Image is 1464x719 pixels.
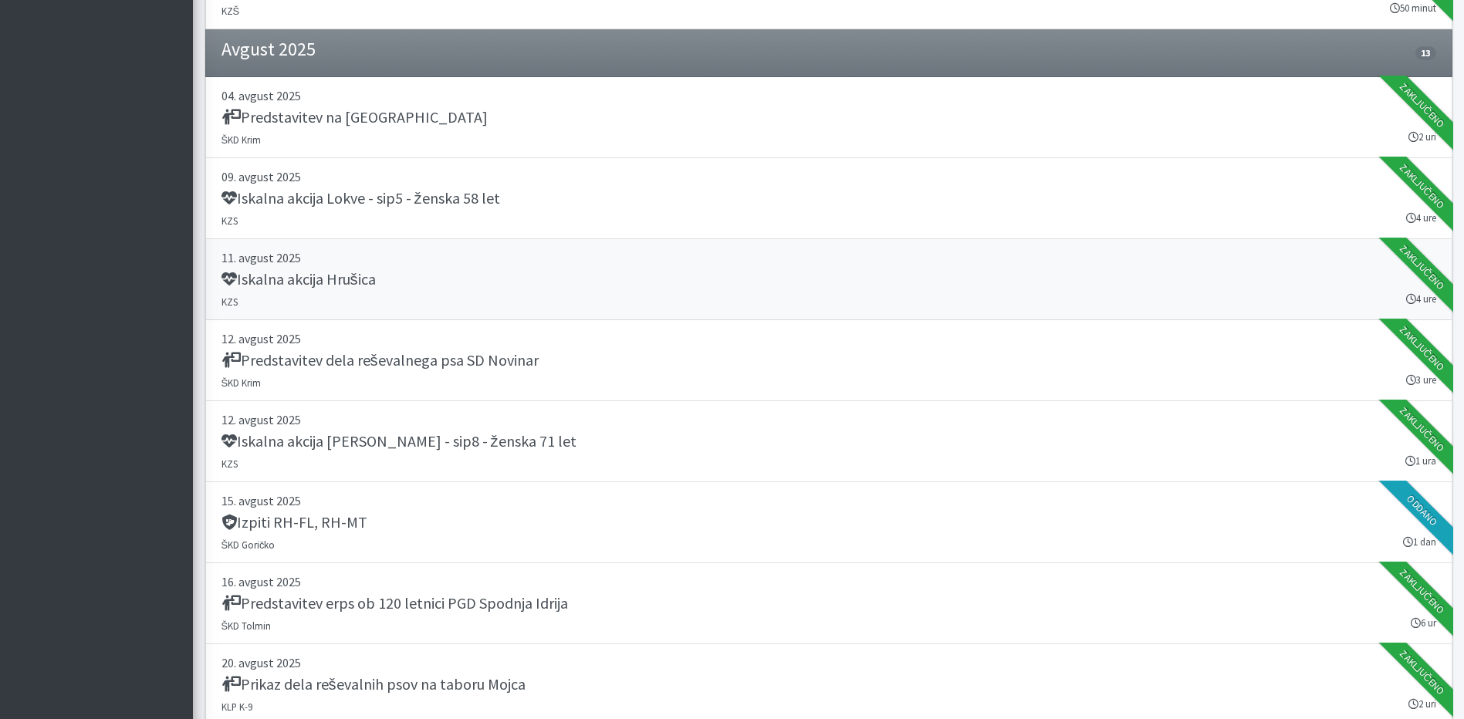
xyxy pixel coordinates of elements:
[205,563,1452,644] a: 16. avgust 2025 Predstavitev erps ob 120 letnici PGD Spodnja Idrija ŠKD Tolmin 6 ur Zaključeno
[221,86,1436,105] p: 04. avgust 2025
[221,295,238,308] small: KZS
[221,538,276,551] small: ŠKD Goričko
[221,329,1436,348] p: 12. avgust 2025
[221,491,1436,510] p: 15. avgust 2025
[205,320,1452,401] a: 12. avgust 2025 Predstavitev dela reševalnega psa SD Novinar ŠKD Krim 3 ure Zaključeno
[221,270,376,289] h5: Iskalna akcija Hrušica
[221,5,240,17] small: KZŠ
[221,700,252,713] small: KLP K-9
[221,572,1436,591] p: 16. avgust 2025
[205,401,1452,482] a: 12. avgust 2025 Iskalna akcija [PERSON_NAME] - sip8 - ženska 71 let KZS 1 ura Zaključeno
[205,239,1452,320] a: 11. avgust 2025 Iskalna akcija Hrušica KZS 4 ure Zaključeno
[221,432,576,451] h5: Iskalna akcija [PERSON_NAME] - sip8 - ženska 71 let
[221,653,1436,672] p: 20. avgust 2025
[221,108,488,127] h5: Predstavitev na [GEOGRAPHIC_DATA]
[221,376,262,389] small: ŠKD Krim
[205,158,1452,239] a: 09. avgust 2025 Iskalna akcija Lokve - sip5 - ženska 58 let KZS 4 ure Zaključeno
[221,39,316,61] h4: Avgust 2025
[221,248,1436,267] p: 11. avgust 2025
[221,167,1436,186] p: 09. avgust 2025
[221,133,262,146] small: ŠKD Krim
[221,675,526,694] h5: Prikaz dela reševalnih psov na taboru Mojca
[221,619,272,632] small: ŠKD Tolmin
[221,351,539,370] h5: Predstavitev dela reševalnega psa SD Novinar
[221,214,238,227] small: KZS
[205,77,1452,158] a: 04. avgust 2025 Predstavitev na [GEOGRAPHIC_DATA] ŠKD Krim 2 uri Zaključeno
[221,189,500,208] h5: Iskalna akcija Lokve - sip5 - ženska 58 let
[221,410,1436,429] p: 12. avgust 2025
[221,594,568,613] h5: Predstavitev erps ob 120 letnici PGD Spodnja Idrija
[205,482,1452,563] a: 15. avgust 2025 Izpiti RH-FL, RH-MT ŠKD Goričko 1 dan Oddano
[1415,46,1435,60] span: 13
[221,513,367,532] h5: Izpiti RH-FL, RH-MT
[221,457,238,470] small: KZS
